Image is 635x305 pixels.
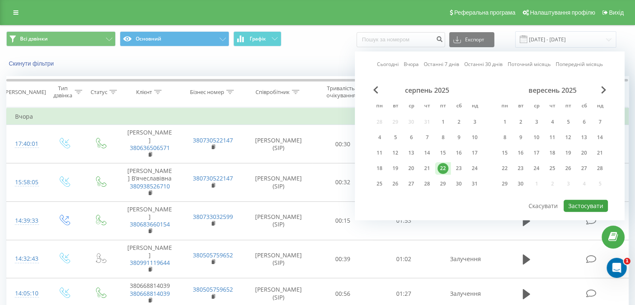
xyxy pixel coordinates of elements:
[564,200,608,212] button: Застосувати
[435,147,451,159] div: пт 15 серп 2025 р.
[120,31,229,46] button: Основний
[313,125,373,163] td: 00:30
[193,174,233,182] a: 380730522147
[453,100,465,113] abbr: субота
[15,213,37,229] div: 14:39:33
[91,89,107,96] div: Статус
[513,116,529,128] div: вт 2 вер 2025 р.
[469,147,480,158] div: 17
[313,240,373,278] td: 00:39
[130,220,170,228] a: 380683660154
[435,162,451,175] div: пт 22 серп 2025 р.
[497,147,513,159] div: пн 15 вер 2025 р.
[372,178,387,190] div: пн 25 серп 2025 р.
[453,132,464,143] div: 9
[544,116,560,128] div: чт 4 вер 2025 р.
[434,240,497,278] td: Залучення
[563,147,574,158] div: 19
[515,117,526,127] div: 2
[435,178,451,190] div: пт 29 серп 2025 р.
[451,162,467,175] div: сб 23 серп 2025 р.
[546,100,559,113] abbr: четвер
[563,117,574,127] div: 5
[190,89,224,96] div: Бізнес номер
[320,85,362,99] div: Тривалість очікування
[118,240,181,278] td: [PERSON_NAME]
[406,163,417,174] div: 20
[595,117,605,127] div: 7
[531,132,542,143] div: 10
[524,200,562,212] button: Скасувати
[438,163,448,174] div: 22
[513,147,529,159] div: вт 16 вер 2025 р.
[576,131,592,144] div: сб 13 вер 2025 р.
[193,136,233,144] a: 380730522147
[515,178,526,189] div: 30
[193,285,233,293] a: 380505759652
[372,86,483,94] div: серпень 2025
[468,100,481,113] abbr: неділя
[406,178,417,189] div: 27
[313,163,373,202] td: 00:32
[130,259,170,267] a: 380991119644
[592,162,608,175] div: нд 28 вер 2025 р.
[406,132,417,143] div: 6
[4,89,46,96] div: [PERSON_NAME]
[374,147,385,158] div: 11
[560,116,576,128] div: пт 5 вер 2025 р.
[562,100,574,113] abbr: п’ятниця
[193,251,233,259] a: 380505759652
[422,147,433,158] div: 14
[20,36,48,42] span: Всі дзвінки
[560,147,576,159] div: пт 19 вер 2025 р.
[531,117,542,127] div: 3
[451,116,467,128] div: сб 2 серп 2025 р.
[592,116,608,128] div: нд 7 вер 2025 р.
[530,100,543,113] abbr: середа
[469,178,480,189] div: 31
[390,163,401,174] div: 19
[497,131,513,144] div: пн 8 вер 2025 р.
[451,178,467,190] div: сб 30 серп 2025 р.
[419,178,435,190] div: чт 28 серп 2025 р.
[374,163,385,174] div: 18
[529,131,544,144] div: ср 10 вер 2025 р.
[563,163,574,174] div: 26
[193,213,233,221] a: 380733032599
[467,162,483,175] div: нд 24 серп 2025 р.
[515,132,526,143] div: 9
[374,178,385,189] div: 25
[556,61,603,69] a: Попередній місяць
[421,100,433,113] abbr: четвер
[118,163,181,202] td: [PERSON_NAME] В’ячеславівна
[579,147,589,158] div: 20
[245,201,313,240] td: [PERSON_NAME] (SIP)
[245,125,313,163] td: [PERSON_NAME] (SIP)
[576,116,592,128] div: сб 6 вер 2025 р.
[438,132,448,143] div: 8
[387,131,403,144] div: вт 5 серп 2025 р.
[403,147,419,159] div: ср 13 серп 2025 р.
[530,9,595,16] span: Налаштування профілю
[499,178,510,189] div: 29
[437,100,449,113] abbr: п’ятниця
[453,178,464,189] div: 30
[601,86,606,94] span: Next Month
[578,100,590,113] abbr: субота
[531,163,542,174] div: 24
[422,163,433,174] div: 21
[6,31,116,46] button: Всі дзвінки
[514,100,527,113] abbr: вівторок
[435,131,451,144] div: пт 8 серп 2025 р.
[464,61,503,69] a: Останні 30 днів
[499,132,510,143] div: 8
[529,116,544,128] div: ср 3 вер 2025 р.
[592,147,608,159] div: нд 21 вер 2025 р.
[405,100,417,113] abbr: середа
[560,162,576,175] div: пт 26 вер 2025 р.
[547,132,558,143] div: 11
[467,116,483,128] div: нд 3 серп 2025 р.
[256,89,290,96] div: Співробітник
[403,178,419,190] div: ср 27 серп 2025 р.
[454,9,516,16] span: Реферальна програма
